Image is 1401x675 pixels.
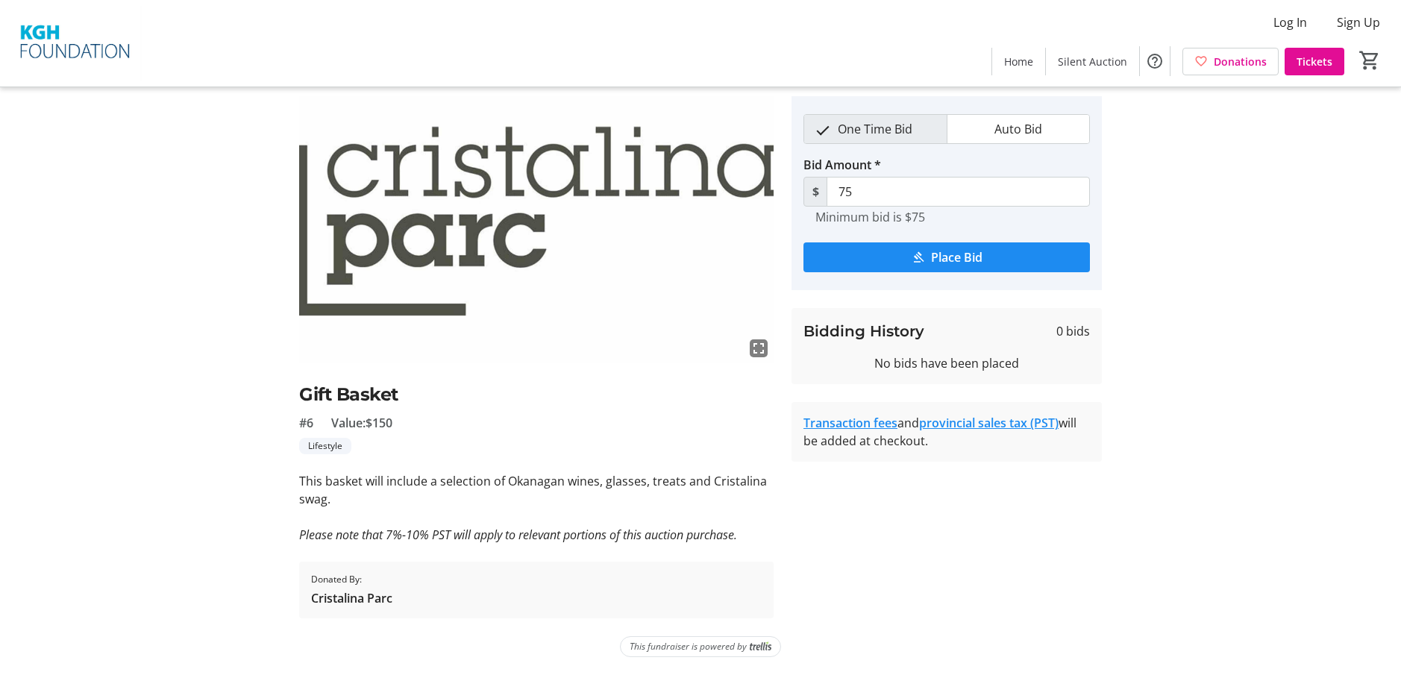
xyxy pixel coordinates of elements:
a: Tickets [1285,48,1344,75]
img: Image [299,96,774,363]
span: One Time Bid [829,115,921,143]
h2: Gift Basket [299,381,774,408]
button: Cart [1356,47,1383,74]
tr-hint: Minimum bid is $75 [815,210,925,225]
img: Trellis Logo [750,641,771,652]
button: Sign Up [1325,10,1392,34]
span: Home [1004,54,1033,69]
div: and will be added at checkout. [803,414,1090,450]
a: Silent Auction [1046,48,1139,75]
label: Bid Amount * [803,156,881,174]
span: Donated By: [311,573,392,586]
span: Tickets [1297,54,1332,69]
span: Silent Auction [1058,54,1127,69]
a: Home [992,48,1045,75]
mat-icon: fullscreen [750,339,768,357]
span: #6 [299,414,313,432]
em: Please note that 7%-10% PST will apply to relevant portions of this auction purchase. [299,527,737,543]
tr-label-badge: Lifestyle [299,438,351,454]
h3: Bidding History [803,320,924,342]
p: This basket will include a selection of Okanagan wines, glasses, treats and Cristalina swag. [299,472,774,508]
button: Log In [1261,10,1319,34]
span: Auto Bid [985,115,1051,143]
span: 0 bids [1056,322,1090,340]
span: Value: $150 [331,414,392,432]
span: Donations [1214,54,1267,69]
a: provincial sales tax (PST) [919,415,1059,431]
img: KGH Foundation's Logo [9,6,142,81]
span: Place Bid [931,248,982,266]
span: This fundraiser is powered by [630,640,747,653]
span: Log In [1273,13,1307,31]
button: Place Bid [803,242,1090,272]
span: Sign Up [1337,13,1380,31]
span: Cristalina Parc [311,589,392,607]
a: Donations [1182,48,1279,75]
button: Help [1140,46,1170,76]
div: No bids have been placed [803,354,1090,372]
span: $ [803,177,827,207]
a: Transaction fees [803,415,897,431]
